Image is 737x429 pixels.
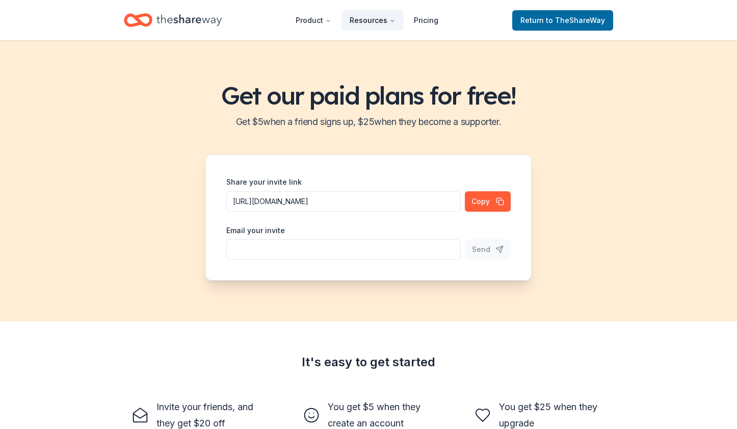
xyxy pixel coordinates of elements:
label: Email your invite [226,225,285,236]
span: Return [520,14,605,27]
span: to TheShareWay [546,16,605,24]
div: It's easy to get started [124,354,613,370]
button: Copy [465,191,511,212]
h1: Get our paid plans for free! [12,81,725,110]
button: Resources [341,10,404,31]
a: Returnto TheShareWay [512,10,613,31]
button: Product [287,10,339,31]
a: Home [124,8,222,32]
a: Pricing [406,10,446,31]
h2: Get $ 5 when a friend signs up, $ 25 when they become a supporter. [12,114,725,130]
nav: Main [287,8,446,32]
label: Share your invite link [226,177,302,187]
